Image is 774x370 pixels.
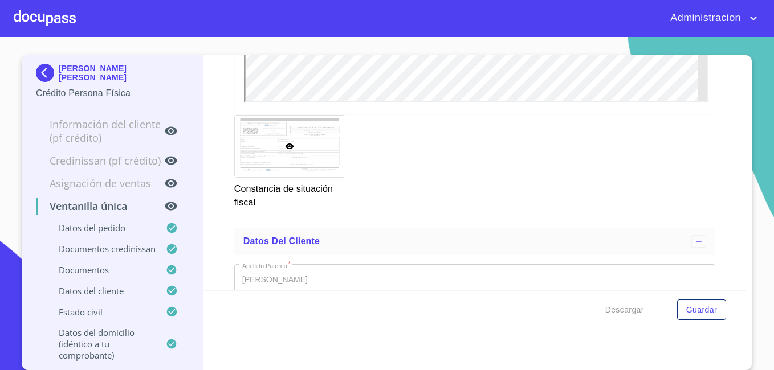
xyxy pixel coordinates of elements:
p: Datos del pedido [36,222,166,233]
button: Guardar [677,299,726,320]
p: Estado civil [36,306,166,318]
span: Descargar [605,303,644,317]
div: Datos del cliente [234,228,715,255]
p: Credinissan (PF crédito) [36,154,164,167]
p: Datos del domicilio (idéntico a tu comprobante) [36,327,166,361]
button: account of current user [662,9,760,27]
div: [PERSON_NAME] [PERSON_NAME] [36,64,189,87]
img: Docupass spot blue [36,64,59,82]
p: Asignación de Ventas [36,176,164,190]
p: Crédito Persona Física [36,87,189,100]
p: Datos del cliente [36,285,166,297]
span: Datos del cliente [243,236,320,246]
span: Guardar [686,303,717,317]
span: Administracion [662,9,747,27]
p: Ventanilla única [36,199,164,213]
p: [PERSON_NAME] [PERSON_NAME] [59,64,189,82]
p: Documentos [36,264,166,276]
p: Constancia de situación fiscal [234,178,344,209]
p: Documentos CrediNissan [36,243,166,254]
button: Descargar [601,299,649,320]
p: Información del cliente (PF crédito) [36,117,164,145]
